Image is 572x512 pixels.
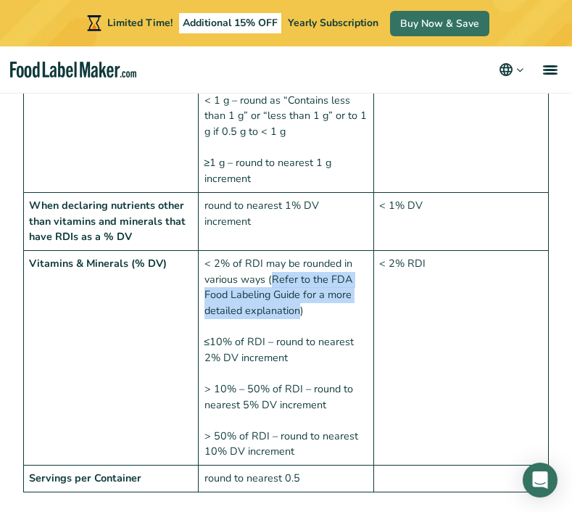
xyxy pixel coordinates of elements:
[390,11,489,36] a: Buy Now & Save
[497,61,526,78] button: Change language
[29,198,186,244] strong: When declaring nutrients other than vitamins and minerals that have RDIs as a % DV
[29,256,167,271] strong: Vitamins & Minerals (% DV)
[373,192,548,250] td: < 1% DV
[10,62,136,78] a: Food Label Maker homepage
[288,16,378,30] span: Yearly Subscription
[179,13,281,33] span: Additional 15% OFF
[29,471,141,485] strong: Servings per Container
[199,466,373,492] td: round to nearest 0.5
[526,46,572,93] a: menu
[373,250,548,465] td: < 2% RDI
[199,250,373,465] td: < 2% of RDI may be rounded in various ways (Refer to the FDA Food Labeling Guide for a more detai...
[107,16,173,30] span: Limited Time!
[523,463,558,497] div: Open Intercom Messenger
[199,192,373,250] td: round to nearest 1% DV increment
[373,56,548,192] td: < 1 g
[199,56,373,192] td: < 0.5 g – round as 0 < 1 g – round as “Contains less than 1 g” or “less than 1 g” or to 1 g if 0....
